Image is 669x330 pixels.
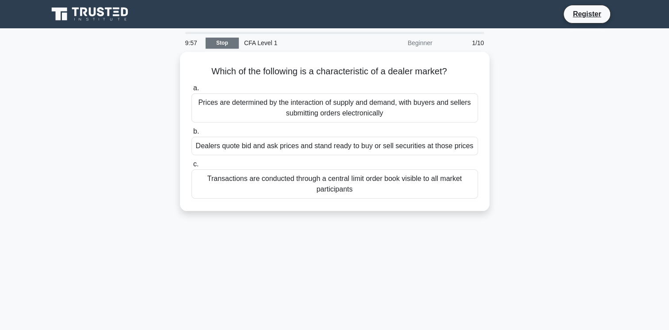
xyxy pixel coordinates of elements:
[191,137,478,155] div: Dealers quote bid and ask prices and stand ready to buy or sell securities at those prices
[191,66,479,77] h5: Which of the following is a characteristic of a dealer market?
[193,160,199,168] span: c.
[193,127,199,135] span: b.
[191,169,478,199] div: Transactions are conducted through a central limit order book visible to all market participants
[191,93,478,123] div: Prices are determined by the interaction of supply and demand, with buyers and sellers submitting...
[193,84,199,92] span: a.
[239,34,360,52] div: CFA Level 1
[567,8,606,19] a: Register
[360,34,438,52] div: Beginner
[206,38,239,49] a: Stop
[438,34,489,52] div: 1/10
[180,34,206,52] div: 9:57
